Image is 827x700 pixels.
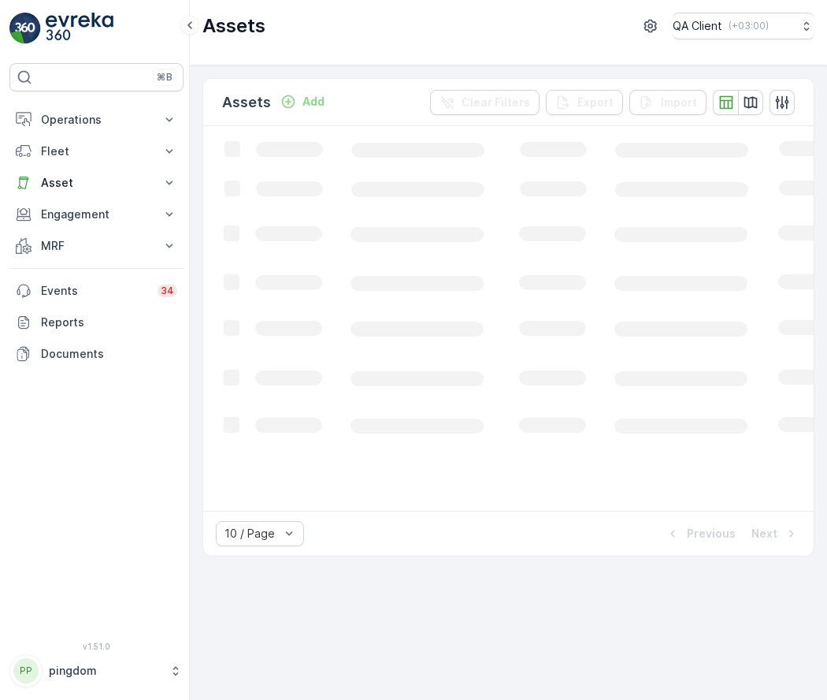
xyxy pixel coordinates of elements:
[41,112,152,128] p: Operations
[9,654,184,687] button: PPpingdom
[49,663,161,679] p: pingdom
[729,20,769,32] p: ( +03:00 )
[41,207,152,222] p: Engagement
[9,275,184,307] a: Events34
[41,346,177,362] p: Documents
[222,91,271,114] p: Assets
[577,95,614,110] p: Export
[9,307,184,338] a: Reports
[9,13,41,44] img: logo
[9,136,184,167] button: Fleet
[9,199,184,230] button: Engagement
[302,94,324,110] p: Add
[41,175,152,191] p: Asset
[202,13,265,39] p: Assets
[41,238,152,254] p: MRF
[9,642,184,651] span: v 1.51.0
[161,285,174,297] p: 34
[41,283,148,299] p: Events
[274,92,331,111] button: Add
[430,90,540,115] button: Clear Filters
[9,230,184,262] button: MRF
[157,71,172,84] p: ⌘B
[661,95,697,110] p: Import
[13,658,39,683] div: PP
[687,526,736,542] p: Previous
[673,18,722,34] p: QA Client
[750,524,801,543] button: Next
[9,104,184,136] button: Operations
[9,338,184,370] a: Documents
[462,95,530,110] p: Clear Filters
[673,13,814,39] button: QA Client(+03:00)
[546,90,623,115] button: Export
[41,143,152,159] p: Fleet
[663,524,737,543] button: Previous
[41,315,177,330] p: Reports
[46,13,113,44] img: logo_light-DOdMpM7g.png
[629,90,706,115] button: Import
[751,526,777,542] p: Next
[9,167,184,199] button: Asset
